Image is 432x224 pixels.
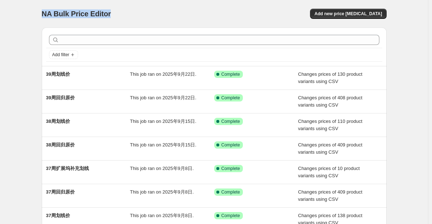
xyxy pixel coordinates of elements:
span: Changes prices of 110 product variants using CSV [298,119,362,131]
span: Complete [221,213,240,219]
span: Complete [221,189,240,195]
button: Add new price [MEDICAL_DATA] [310,9,386,19]
span: 38周回归原价 [46,142,75,148]
span: Complete [221,119,240,124]
span: This job ran on 2025年9月8日. [130,213,194,218]
button: Add filter [49,50,78,59]
span: 38周划线价 [46,119,70,124]
span: 39周划线价 [46,71,70,77]
span: Complete [221,71,240,77]
span: Add filter [52,52,69,58]
span: This job ran on 2025年9月15日. [130,119,196,124]
span: 37周划线价 [46,213,70,218]
span: This job ran on 2025年9月22日. [130,71,196,77]
span: Complete [221,166,240,171]
span: This job ran on 2025年9月8日. [130,166,194,171]
span: Changes prices of 10 product variants using CSV [298,166,360,178]
span: Changes prices of 408 product variants using CSV [298,95,362,108]
span: Changes prices of 130 product variants using CSV [298,71,362,84]
span: This job ran on 2025年9月15日. [130,142,196,148]
span: This job ran on 2025年9月8日. [130,189,194,195]
span: This job ran on 2025年9月22日. [130,95,196,100]
span: NA Bulk Price Editor [42,10,111,18]
span: Complete [221,95,240,101]
span: 39周回归原价 [46,95,75,100]
span: 37周扩展坞补充划线 [46,166,89,171]
span: 37周回归原价 [46,189,75,195]
span: Complete [221,142,240,148]
span: Add new price [MEDICAL_DATA] [314,11,382,17]
span: Changes prices of 409 product variants using CSV [298,189,362,202]
span: Changes prices of 409 product variants using CSV [298,142,362,155]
